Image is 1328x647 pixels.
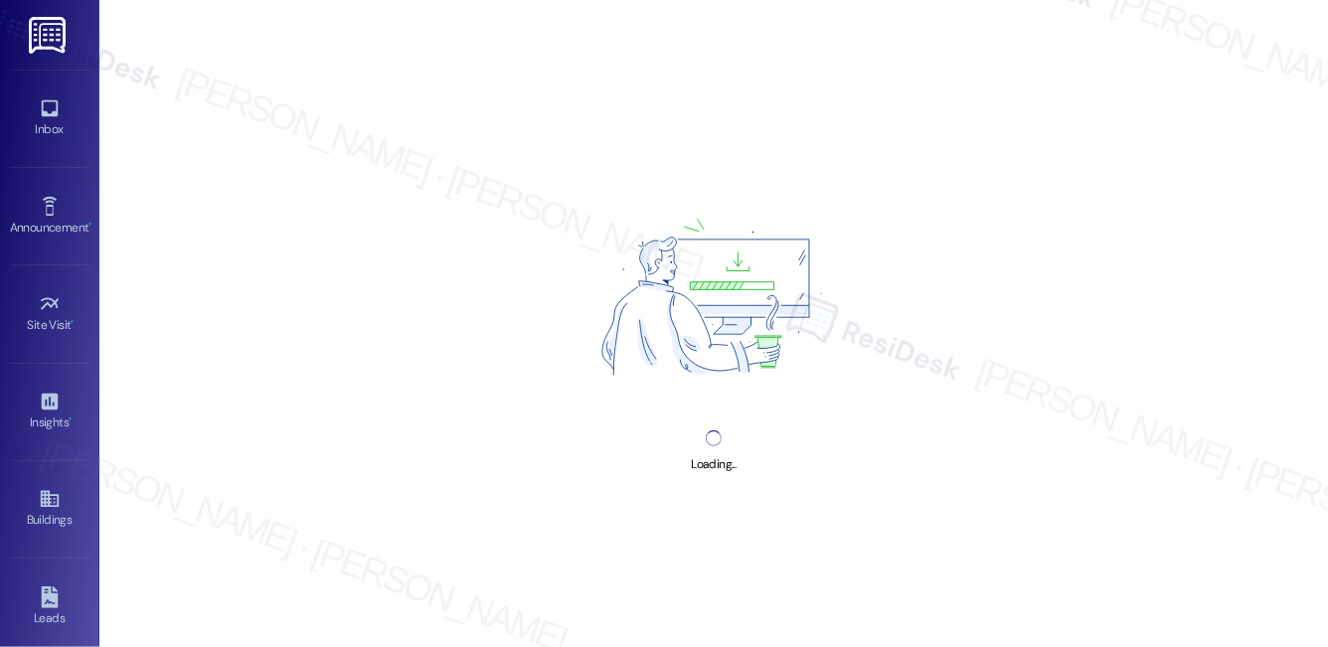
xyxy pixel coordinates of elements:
span: • [72,315,75,329]
a: Insights • [10,385,89,438]
a: Leads [10,580,89,634]
a: Buildings [10,482,89,536]
img: ResiDesk Logo [29,17,70,54]
div: Loading... [691,454,736,475]
a: Inbox [10,91,89,145]
span: • [88,218,91,232]
a: Site Visit • [10,287,89,341]
span: • [69,412,72,426]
